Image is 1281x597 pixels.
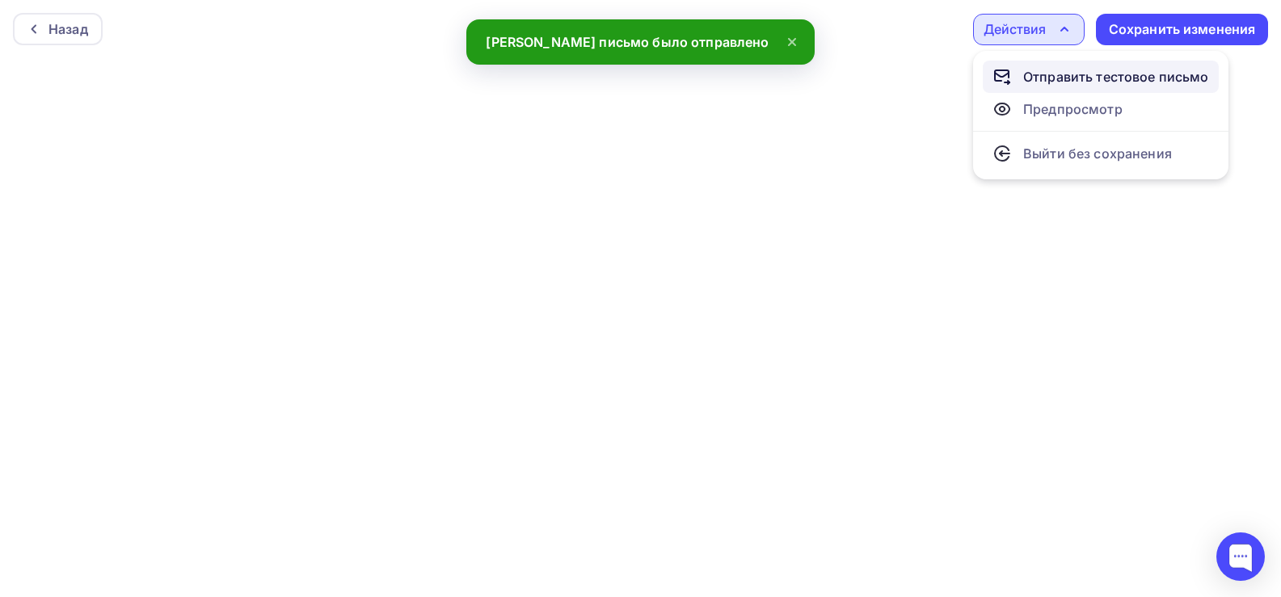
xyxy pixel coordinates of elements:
[1023,144,1172,163] div: Выйти без сохранения
[1109,20,1256,39] div: Сохранить изменения
[984,19,1046,39] div: Действия
[973,51,1228,179] ul: Действия
[1023,67,1209,86] div: Отправить тестовое письмо
[1023,99,1123,119] div: Предпросмотр
[973,14,1085,45] button: Действия
[48,19,88,39] div: Назад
